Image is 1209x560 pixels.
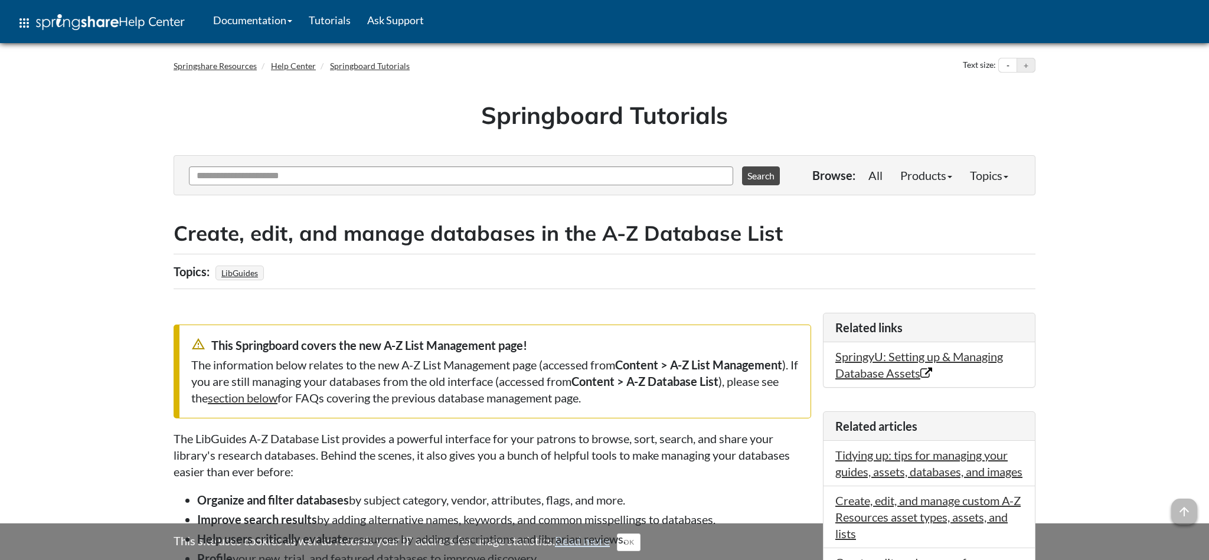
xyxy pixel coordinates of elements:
[208,391,277,405] a: section below
[205,5,300,35] a: Documentation
[615,358,782,372] strong: Content > A-Z List Management
[174,430,811,480] p: The LibGuides A-Z Database List provides a powerful interface for your patrons to browse, sort, s...
[999,58,1017,73] button: Decrease text size
[860,163,891,187] a: All
[271,61,316,71] a: Help Center
[835,493,1021,541] a: Create, edit, and manage custom A-Z Resources asset types, assets, and lists
[835,419,917,433] span: Related articles
[197,511,811,528] li: by adding alternative names, keywords, and common misspellings to databases.
[197,492,811,508] li: by subject category, vendor, attributes, flags, and more.
[174,61,257,71] a: Springshare Resources
[835,320,903,335] span: Related links
[330,61,410,71] a: Springboard Tutorials
[1017,58,1035,73] button: Increase text size
[191,337,799,353] div: This Springboard covers the new A-Z List Management page!
[197,530,811,547] li: resources by adding descriptions and librarian reviews.
[960,58,998,73] div: Text size:
[891,163,961,187] a: Products
[174,260,213,283] div: Topics:
[191,337,205,351] span: warning_amber
[742,166,780,185] button: Search
[835,448,1022,479] a: Tidying up: tips for managing your guides, assets, databases, and images
[220,264,260,281] a: LibGuides
[162,532,1047,551] div: This site uses cookies as well as records your IP address for usage statistics.
[197,512,317,526] strong: Improve search results
[1171,500,1197,514] a: arrow_upward
[17,16,31,30] span: apps
[812,167,855,184] p: Browse:
[197,493,349,507] strong: Organize and filter databases
[300,5,359,35] a: Tutorials
[191,356,799,406] div: The information below relates to the new A-Z List Management page (accessed from ). If you are st...
[835,349,1003,380] a: SpringyU: Setting up & Managing Database Assets
[197,532,348,546] strong: Help users critically evaluate
[571,374,718,388] strong: Content > A-Z Database List
[174,219,1035,248] h2: Create, edit, and manage databases in the A-Z Database List
[119,14,185,29] span: Help Center
[36,14,119,30] img: Springshare
[1171,499,1197,525] span: arrow_upward
[182,99,1027,132] h1: Springboard Tutorials
[961,163,1017,187] a: Topics
[9,5,193,41] a: apps Help Center
[359,5,432,35] a: Ask Support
